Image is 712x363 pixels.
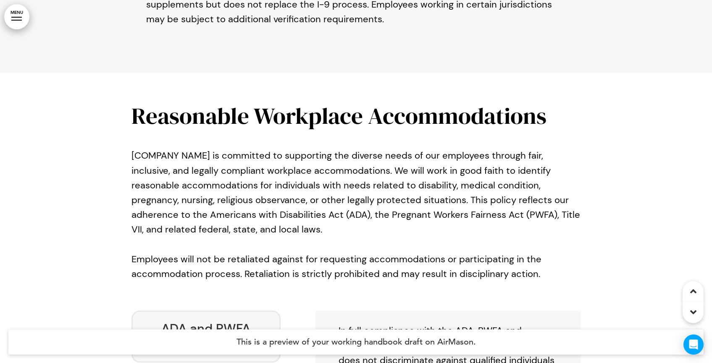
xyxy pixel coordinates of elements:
[4,4,29,29] a: MENU
[683,334,704,355] div: Open Intercom Messenger
[141,320,271,353] h6: ADA and PWFA Compliance
[131,148,581,237] p: [COMPANY NAME] is committed to supporting the diverse needs of our employees through fair, inclus...
[131,104,581,127] h1: Reasonable Workplace Accommodations
[8,329,704,355] h4: This is a preview of your working handbook draft on AirMason.
[131,252,581,296] p: Employees will not be retaliated against for requesting accommodations or participating in the ac...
